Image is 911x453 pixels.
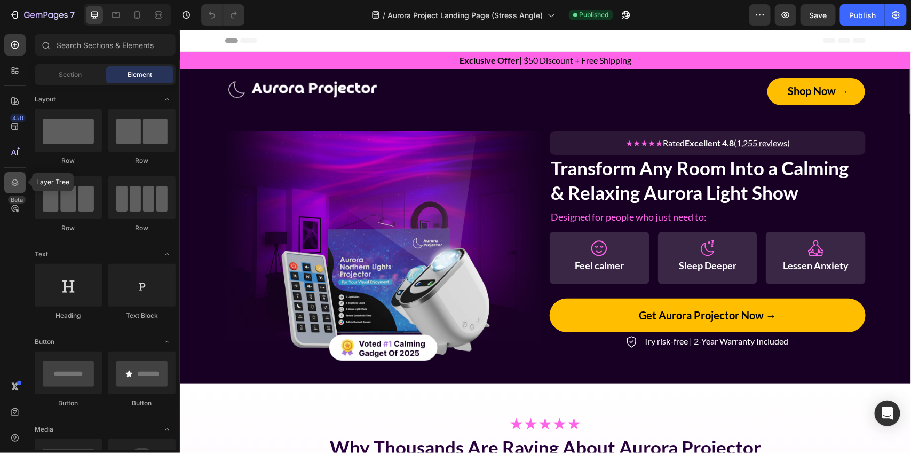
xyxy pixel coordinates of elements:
[150,406,581,428] strong: Why Thousands Are Raving About Aurora Projector
[35,249,48,259] span: Text
[180,30,911,453] iframe: Design area
[108,399,176,408] div: Button
[499,230,557,241] strong: Sleep Deeper
[35,399,102,408] div: Button
[370,269,686,302] a: Get Aurora Projector Now →
[201,4,244,26] div: Undo/Redo
[35,311,102,321] div: Heading
[370,125,686,176] h2: Transform Any Room Into a Calming & Relaxing Aurora Light Show
[159,246,176,263] span: Toggle open
[159,333,176,350] span: Toggle open
[608,54,669,67] strong: Shop Now →
[159,421,176,438] span: Toggle open
[108,223,176,233] div: Row
[464,304,609,319] p: Try risk-free | 2-Year Warranty Included
[10,114,26,122] div: 450
[108,311,176,321] div: Text Block
[59,70,82,80] span: Section
[840,4,885,26] button: Publish
[4,4,80,26] button: 7
[557,108,607,118] u: 1,255 reviews
[875,401,900,426] div: Open Intercom Messenger
[35,337,54,347] span: Button
[383,10,386,21] span: /
[35,425,53,434] span: Media
[395,230,444,241] strong: Feel calmer
[459,279,597,292] strong: Get Aurora Projector Now →
[35,95,56,104] span: Layout
[505,108,554,118] strong: Excellent 4.8
[603,230,669,241] strong: Lessen Anxiety
[810,11,827,20] span: Save
[108,156,176,166] div: Row
[159,91,176,108] span: Toggle open
[45,101,361,337] img: gempages_580897066922804142-4a7fe34f-1822-4642-89b4-266b0f16e05c.jpg
[128,70,152,80] span: Element
[35,156,102,166] div: Row
[8,196,26,204] div: Beta
[801,4,836,26] button: Save
[849,10,876,21] div: Publish
[330,384,402,403] span: ★★★★★
[35,223,102,233] div: Row
[580,10,609,20] span: Published
[446,108,483,118] span: ★★★★★
[371,181,527,193] span: Designed for people who just need to:
[588,48,685,75] a: Shop Now →
[70,9,75,21] p: 7
[35,34,176,56] input: Search Sections & Elements
[388,10,543,21] span: Aurora Project Landing Page (Stress Angle)
[483,108,610,118] span: Rated ( )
